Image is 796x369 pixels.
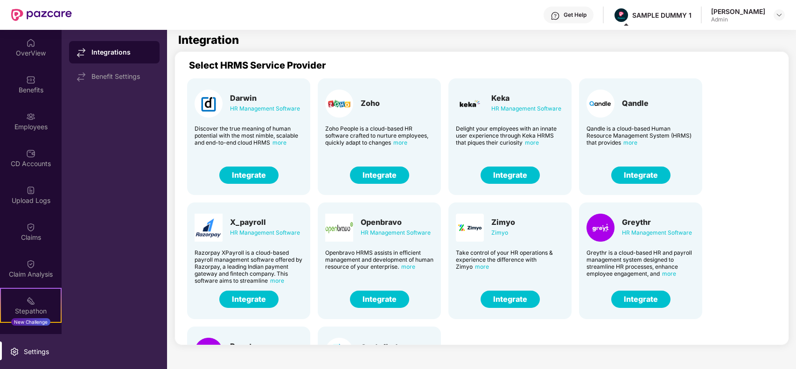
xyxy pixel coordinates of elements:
[26,333,35,342] img: svg+xml;base64,PHN2ZyBpZD0iRW5kb3JzZW1lbnRzIiB4bWxucz0iaHR0cDovL3d3dy53My5vcmcvMjAwMC9zdmciIHdpZH...
[350,167,409,184] button: Integrate
[270,277,284,284] span: more
[711,7,765,16] div: [PERSON_NAME]
[711,16,765,23] div: Admin
[361,217,431,227] div: Openbravo
[491,104,561,114] div: HR Management Software
[564,11,587,19] div: Get Help
[325,214,353,242] img: Card Logo
[587,249,695,277] div: Greythr is a cloud-based HR and payroll management system designed to streamline HR processes, en...
[551,11,560,21] img: svg+xml;base64,PHN2ZyBpZD0iSGVscC0zMngzMiIgeG1sbnM9Imh0dHA6Ly93d3cudzMub3JnLzIwMDAvc3ZnIiB3aWR0aD...
[456,214,484,242] img: Card Logo
[614,8,628,22] img: Pazcare_Alternative_logo-01-01.png
[325,338,353,366] img: Card Logo
[189,60,796,71] div: Select HRMS Service Provider
[26,149,35,158] img: svg+xml;base64,PHN2ZyBpZD0iQ0RfQWNjb3VudHMiIGRhdGEtbmFtZT0iQ0QgQWNjb3VudHMiIHhtbG5zPSJodHRwOi8vd3...
[350,291,409,308] button: Integrate
[195,249,303,284] div: Razorpay XPayroll is a cloud-based payroll management software offered by Razorpay, a leading Ind...
[401,263,415,270] span: more
[481,167,540,184] button: Integrate
[26,259,35,269] img: svg+xml;base64,PHN2ZyBpZD0iQ2xhaW0iIHhtbG5zPSJodHRwOi8vd3d3LnczLm9yZy8yMDAwL3N2ZyIgd2lkdGg9IjIwIi...
[611,291,670,308] button: Integrate
[775,11,783,19] img: svg+xml;base64,PHN2ZyBpZD0iRHJvcGRvd24tMzJ4MzIiIHhtbG5zPSJodHRwOi8vd3d3LnczLm9yZy8yMDAwL3N2ZyIgd2...
[219,167,279,184] button: Integrate
[230,341,264,351] div: Repute
[195,338,223,366] img: Card Logo
[491,217,515,227] div: Zimyo
[325,90,353,118] img: Card Logo
[230,228,300,238] div: HR Management Software
[272,139,286,146] span: more
[230,217,300,227] div: X_payroll
[361,342,433,361] div: Can't find your HRMS?
[10,347,19,356] img: svg+xml;base64,PHN2ZyBpZD0iU2V0dGluZy0yMHgyMCIgeG1sbnM9Imh0dHA6Ly93d3cudzMub3JnLzIwMDAvc3ZnIiB3aW...
[219,291,279,308] button: Integrate
[623,139,637,146] span: more
[662,270,676,277] span: more
[475,263,489,270] span: more
[91,73,152,80] div: Benefit Settings
[491,228,515,238] div: Zimyo
[77,48,86,57] img: svg+xml;base64,PHN2ZyB4bWxucz0iaHR0cDovL3d3dy53My5vcmcvMjAwMC9zdmciIHdpZHRoPSIxNy44MzIiIGhlaWdodD...
[230,104,300,114] div: HR Management Software
[11,318,50,326] div: New Challenge
[481,291,540,308] button: Integrate
[91,48,152,57] div: Integrations
[230,93,300,103] div: Darwin
[491,93,561,103] div: Keka
[325,249,433,270] div: Openbravo HRMS assists in efficient management and development of human resource of your enterprise.
[587,125,695,146] div: Qandle is a cloud-based Human Resource Management System (HRMS) that provides
[456,125,564,146] div: Delight your employees with an innate user experience through Keka HRMS that piques their curiosity
[611,167,670,184] button: Integrate
[587,214,614,242] img: Card Logo
[195,125,303,146] div: Discover the true meaning of human potential with the most nimble, scalable and end-to-end cloud ...
[26,296,35,306] img: svg+xml;base64,PHN2ZyB4bWxucz0iaHR0cDovL3d3dy53My5vcmcvMjAwMC9zdmciIHdpZHRoPSIyMSIgaGVpZ2h0PSIyMC...
[26,38,35,48] img: svg+xml;base64,PHN2ZyBpZD0iSG9tZSIgeG1sbnM9Imh0dHA6Ly93d3cudzMub3JnLzIwMDAvc3ZnIiB3aWR0aD0iMjAiIG...
[393,139,407,146] span: more
[26,223,35,232] img: svg+xml;base64,PHN2ZyBpZD0iQ2xhaW0iIHhtbG5zPSJodHRwOi8vd3d3LnczLm9yZy8yMDAwL3N2ZyIgd2lkdGg9IjIwIi...
[632,11,691,20] div: SAMPLE DUMMY 1
[456,249,564,270] div: Take control of your HR operations & experience the difference with Zimyo
[587,90,614,118] img: Card Logo
[622,217,692,227] div: Greythr
[622,98,649,108] div: Qandle
[622,228,692,238] div: HR Management Software
[21,347,52,356] div: Settings
[178,35,239,46] h1: Integration
[26,186,35,195] img: svg+xml;base64,PHN2ZyBpZD0iVXBsb2FkX0xvZ3MiIGRhdGEtbmFtZT0iVXBsb2FkIExvZ3MiIHhtbG5zPSJodHRwOi8vd3...
[456,90,484,118] img: Card Logo
[361,228,431,238] div: HR Management Software
[325,125,433,146] div: Zoho People is a cloud-based HR software crafted to nurture employees, quickly adapt to changes
[195,214,223,242] img: Card Logo
[361,98,380,108] div: Zoho
[26,75,35,84] img: svg+xml;base64,PHN2ZyBpZD0iQmVuZWZpdHMiIHhtbG5zPSJodHRwOi8vd3d3LnczLm9yZy8yMDAwL3N2ZyIgd2lkdGg9Ij...
[1,306,61,316] div: Stepathon
[77,72,86,82] img: svg+xml;base64,PHN2ZyB4bWxucz0iaHR0cDovL3d3dy53My5vcmcvMjAwMC9zdmciIHdpZHRoPSIxNy44MzIiIGhlaWdodD...
[195,90,223,118] img: Card Logo
[11,9,72,21] img: New Pazcare Logo
[26,112,35,121] img: svg+xml;base64,PHN2ZyBpZD0iRW1wbG95ZWVzIiB4bWxucz0iaHR0cDovL3d3dy53My5vcmcvMjAwMC9zdmciIHdpZHRoPS...
[525,139,539,146] span: more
